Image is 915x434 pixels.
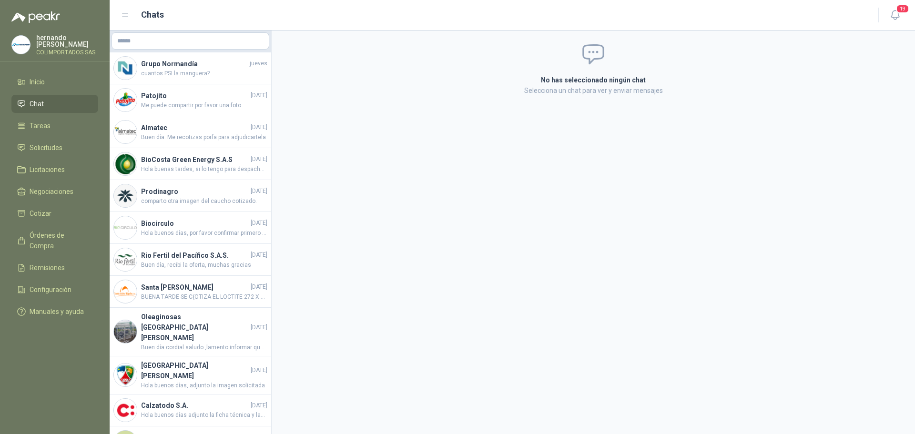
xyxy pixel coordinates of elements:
span: Me puede compartir por favor una foto [141,101,267,110]
h4: Biocirculo [141,218,249,229]
h4: Oleaginosas [GEOGRAPHIC_DATA][PERSON_NAME] [141,312,249,343]
img: Company Logo [114,363,137,386]
span: Inicio [30,77,45,87]
a: Company LogoSanta [PERSON_NAME][DATE]BUENA TARDE SE C{OTIZA EL LOCTITE 272 X LOS ML, YA QUE ES EL... [110,276,271,308]
p: Selecciona un chat para ver y enviar mensajes [427,85,760,96]
span: [DATE] [251,123,267,132]
img: Company Logo [114,152,137,175]
span: 19 [896,4,909,13]
span: comparto otra imagen del caucho cotizado. [141,197,267,206]
a: Órdenes de Compra [11,226,98,255]
img: Company Logo [12,36,30,54]
span: Remisiones [30,262,65,273]
img: Company Logo [114,121,137,143]
img: Company Logo [114,216,137,239]
a: Licitaciones [11,161,98,179]
span: Buen día cordial saludo ,lamento informar que no ha llegado la importación presentamos problemas ... [141,343,267,352]
span: cuantos PSI la manguera? [141,69,267,78]
a: Cotizar [11,204,98,222]
span: [DATE] [251,401,267,410]
span: [DATE] [251,366,267,375]
a: Company LogoCalzatodo S.A.[DATE]Hola buenos días adjunto la ficha técnica y las fotos solicitadas [110,394,271,426]
img: Company Logo [114,89,137,111]
span: Solicitudes [30,142,62,153]
span: Chat [30,99,44,109]
span: [DATE] [251,283,267,292]
span: Hola buenos días adjunto la ficha técnica y las fotos solicitadas [141,411,267,420]
a: Company LogoOleaginosas [GEOGRAPHIC_DATA][PERSON_NAME][DATE]Buen día cordial saludo ,lamento info... [110,308,271,356]
a: Company Logo[GEOGRAPHIC_DATA][PERSON_NAME][DATE]Hola buenos días, adjunto la imagen solicitada [110,356,271,394]
span: Configuración [30,284,71,295]
p: hernando [PERSON_NAME] [36,34,98,48]
span: Tareas [30,121,51,131]
span: BUENA TARDE SE C{OTIZA EL LOCTITE 272 X LOS ML, YA QUE ES EL QUE VIENE POR 10ML , EL 271 TAMBIEN ... [141,293,267,302]
span: Hola buenos días, adjunto la imagen solicitada [141,381,267,390]
span: Negociaciones [30,186,73,197]
a: Company LogoBiocirculo[DATE]Hola buenos días, por favor confirmar primero el material, cerámica o... [110,212,271,244]
a: Chat [11,95,98,113]
a: Company LogoGrupo Normandíajuevescuantos PSI la manguera? [110,52,271,84]
h4: Santa [PERSON_NAME] [141,282,249,293]
span: [DATE] [251,91,267,100]
h1: Chats [141,8,164,21]
span: [DATE] [251,323,267,332]
a: Remisiones [11,259,98,277]
a: Company LogoProdinagro[DATE]comparto otra imagen del caucho cotizado. [110,180,271,212]
img: Company Logo [114,57,137,80]
img: Company Logo [114,184,137,207]
span: Cotizar [30,208,51,219]
img: Company Logo [114,320,137,343]
span: Licitaciones [30,164,65,175]
span: jueves [250,59,267,68]
h2: No has seleccionado ningún chat [427,75,760,85]
h4: Grupo Normandía [141,59,248,69]
h4: Calzatodo S.A. [141,400,249,411]
span: Órdenes de Compra [30,230,89,251]
a: Company LogoAlmatec[DATE]Buen día. Me recotizas porfa para adjudicartela [110,116,271,148]
span: Hola buenos días, por favor confirmar primero el material, cerámica o fibra [PERSON_NAME], por ot... [141,229,267,238]
h4: Almatec [141,122,249,133]
h4: BioCosta Green Energy S.A.S [141,154,249,165]
a: Negociaciones [11,182,98,201]
button: 19 [886,7,904,24]
span: [DATE] [251,155,267,164]
a: Company LogoRio Fertil del Pacífico S.A.S.[DATE]Buen día, recibi la oferta, muchas gracias [110,244,271,276]
a: Tareas [11,117,98,135]
span: [DATE] [251,251,267,260]
span: Buen día, recibi la oferta, muchas gracias [141,261,267,270]
span: Buen día. Me recotizas porfa para adjudicartela [141,133,267,142]
img: Logo peakr [11,11,60,23]
h4: Rio Fertil del Pacífico S.A.S. [141,250,249,261]
img: Company Logo [114,248,137,271]
img: Company Logo [114,280,137,303]
h4: Patojito [141,91,249,101]
a: Inicio [11,73,98,91]
h4: Prodinagro [141,186,249,197]
span: Hola buenas tardes, si lo tengo para despachar por transportadora el día [PERSON_NAME][DATE], y e... [141,165,267,174]
a: Company LogoBioCosta Green Energy S.A.S[DATE]Hola buenas tardes, si lo tengo para despachar por t... [110,148,271,180]
img: Company Logo [114,399,137,422]
p: COLIMPORTADOS SAS [36,50,98,55]
a: Configuración [11,281,98,299]
h4: [GEOGRAPHIC_DATA][PERSON_NAME] [141,360,249,381]
a: Company LogoPatojito[DATE]Me puede compartir por favor una foto [110,84,271,116]
span: [DATE] [251,187,267,196]
a: Solicitudes [11,139,98,157]
span: Manuales y ayuda [30,306,84,317]
a: Manuales y ayuda [11,303,98,321]
span: [DATE] [251,219,267,228]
